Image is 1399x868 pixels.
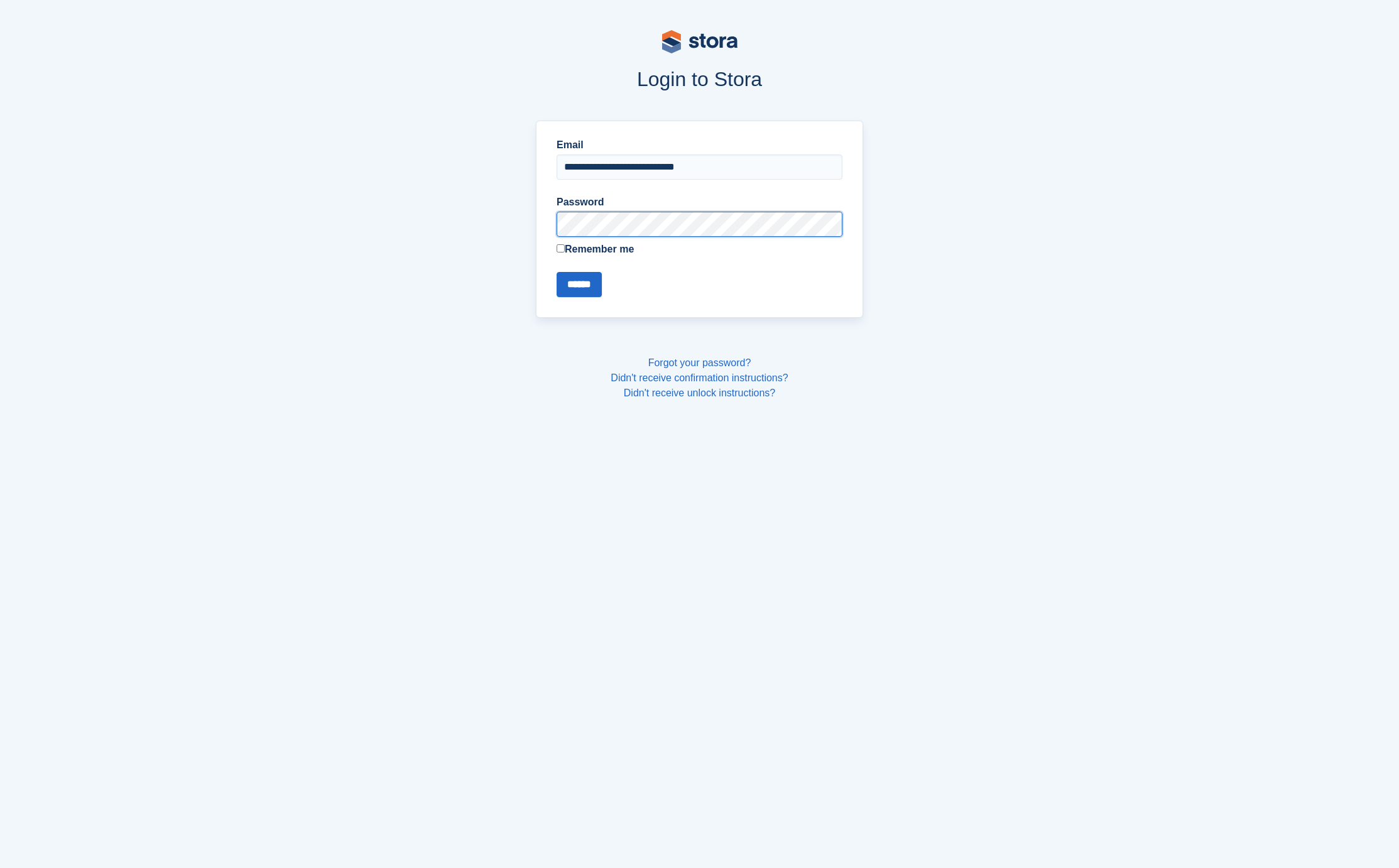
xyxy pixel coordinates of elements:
[297,68,1103,90] h1: Login to Stora
[557,195,842,210] label: Password
[557,138,842,153] label: Email
[557,244,565,252] input: Remember me
[557,242,842,257] label: Remember me
[662,30,738,53] img: stora-logo-53a41332b3708ae10de48c4981b4e9114cc0af31d8433b30ea865607fb682f29.svg
[611,372,788,383] a: Didn't receive confirmation instructions?
[648,357,751,368] a: Forgot your password?
[624,388,775,398] a: Didn't receive unlock instructions?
